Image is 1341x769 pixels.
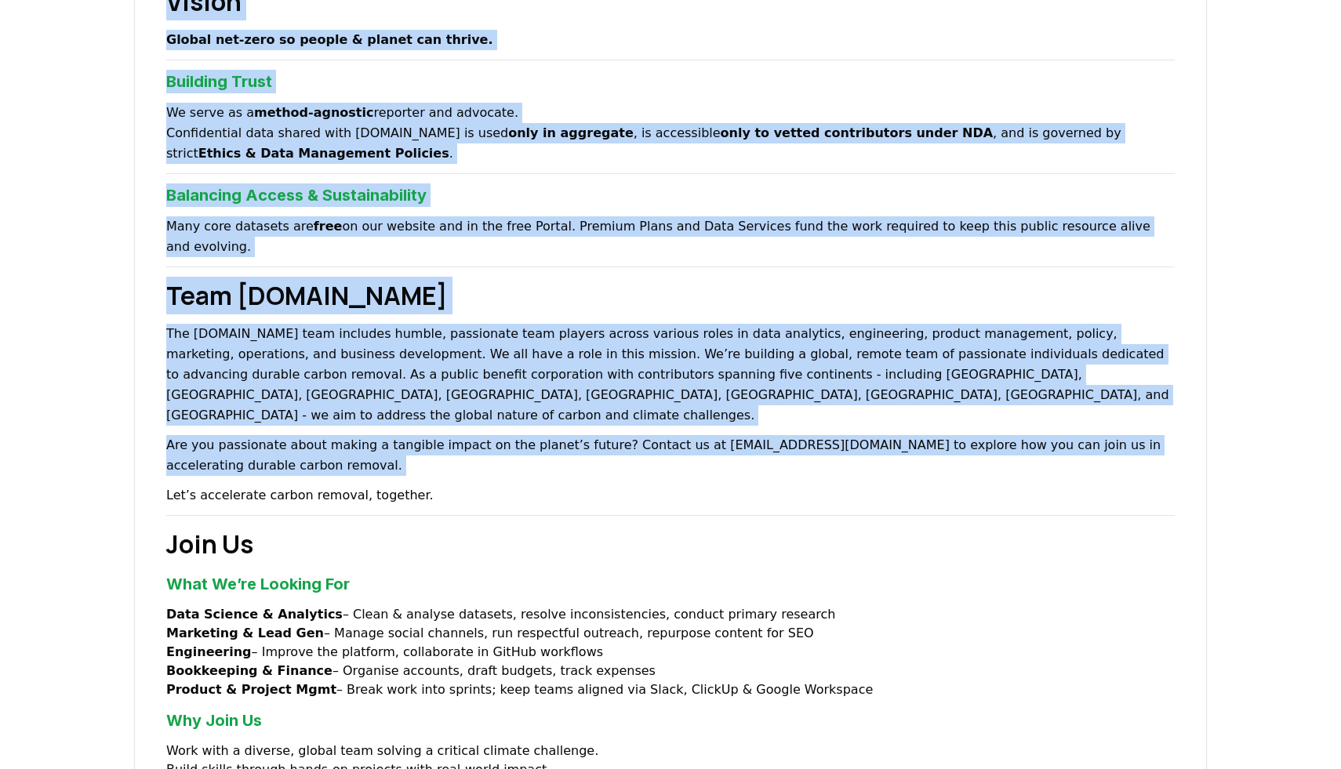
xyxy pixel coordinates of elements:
[166,485,1175,506] p: Let’s accelerate carbon removal, together.
[166,324,1175,426] p: The [DOMAIN_NAME] team includes humble, passionate team players across various roles in data anal...
[166,183,1175,207] h3: Balancing Access & Sustainability
[166,680,1175,699] li: – Break work into sprints; keep teams aligned via Slack, ClickUp & Google Workspace
[166,709,1175,732] h3: Why Join Us
[166,607,343,622] strong: Data Science & Analytics
[166,662,1175,680] li: – Organise accounts, draft budgets, track expenses
[254,105,373,120] strong: method‑agnostic
[166,103,1175,164] p: We serve as a reporter and advocate. Confidential data shared with [DOMAIN_NAME] is used , is acc...
[166,572,1175,596] h3: What We’re Looking For
[166,742,1175,760] li: Work with a diverse, global team solving a critical climate challenge.
[166,663,333,678] strong: Bookkeeping & Finance
[166,643,1175,662] li: – Improve the platform, collaborate in GitHub workflows
[166,32,493,47] strong: Global net‑zero so people & planet can thrive.
[198,146,449,161] strong: Ethics & Data Management Policies
[314,219,343,234] strong: free
[166,70,1175,93] h3: Building Trust
[166,682,336,697] strong: Product & Project Mgmt
[166,605,1175,624] li: – Clean & analyse datasets, resolve inconsistencies, conduct primary research
[166,624,1175,643] li: – Manage social channels, run respectful outreach, repurpose content for SEO
[166,277,1175,314] h2: Team [DOMAIN_NAME]
[166,525,1175,563] h2: Join Us
[166,435,1175,476] p: Are you passionate about making a tangible impact on the planet’s future? Contact us at [EMAIL_AD...
[166,216,1175,257] p: Many core datasets are on our website and in the free Portal. Premium Plans and Data Services fun...
[721,125,994,140] strong: only to vetted contributors under NDA
[166,644,252,659] strong: Engineering
[166,626,324,640] strong: Marketing & Lead Gen
[508,125,634,140] strong: only in aggregate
